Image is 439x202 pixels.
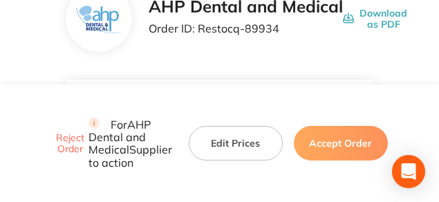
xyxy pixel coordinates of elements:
[52,131,88,155] button: Reject Order
[149,22,343,35] p: Order ID: Restocq- 89934
[77,6,122,33] img: ZjN5bDlnNQ
[88,117,172,169] p: For AHP Dental and Medical Supplier to action
[294,126,388,160] button: Accept Order
[392,155,425,188] div: Open Intercom Messenger
[189,126,283,160] button: Edit Prices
